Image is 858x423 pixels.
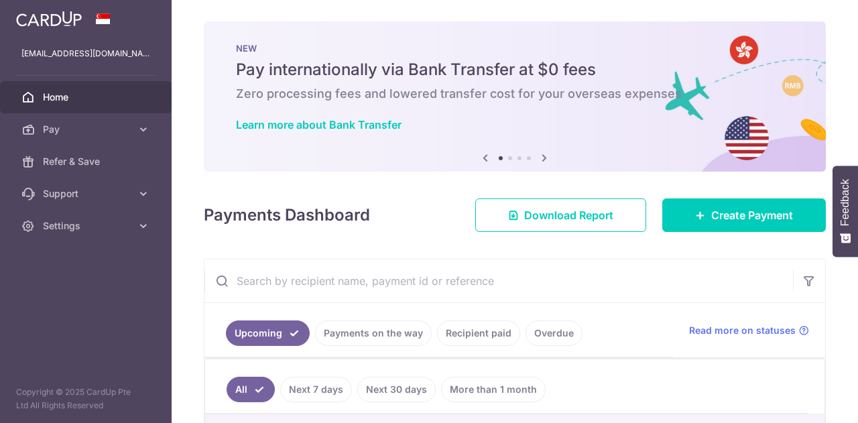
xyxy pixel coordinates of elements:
[16,11,82,27] img: CardUp
[226,320,310,346] a: Upcoming
[711,207,793,223] span: Create Payment
[43,123,131,136] span: Pay
[437,320,520,346] a: Recipient paid
[43,187,131,200] span: Support
[280,377,352,402] a: Next 7 days
[662,198,826,232] a: Create Payment
[43,90,131,104] span: Home
[43,219,131,233] span: Settings
[524,207,613,223] span: Download Report
[236,86,794,102] h6: Zero processing fees and lowered transfer cost for your overseas expenses
[526,320,583,346] a: Overdue
[204,21,826,172] img: Bank transfer banner
[227,377,275,402] a: All
[689,324,809,337] a: Read more on statuses
[839,179,851,226] span: Feedback
[204,203,370,227] h4: Payments Dashboard
[689,324,796,337] span: Read more on statuses
[236,59,794,80] h5: Pay internationally via Bank Transfer at $0 fees
[833,166,858,257] button: Feedback - Show survey
[236,43,794,54] p: NEW
[357,377,436,402] a: Next 30 days
[43,155,131,168] span: Refer & Save
[475,198,646,232] a: Download Report
[21,47,150,60] p: [EMAIL_ADDRESS][DOMAIN_NAME]
[204,259,793,302] input: Search by recipient name, payment id or reference
[315,320,432,346] a: Payments on the way
[236,118,402,131] a: Learn more about Bank Transfer
[441,377,546,402] a: More than 1 month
